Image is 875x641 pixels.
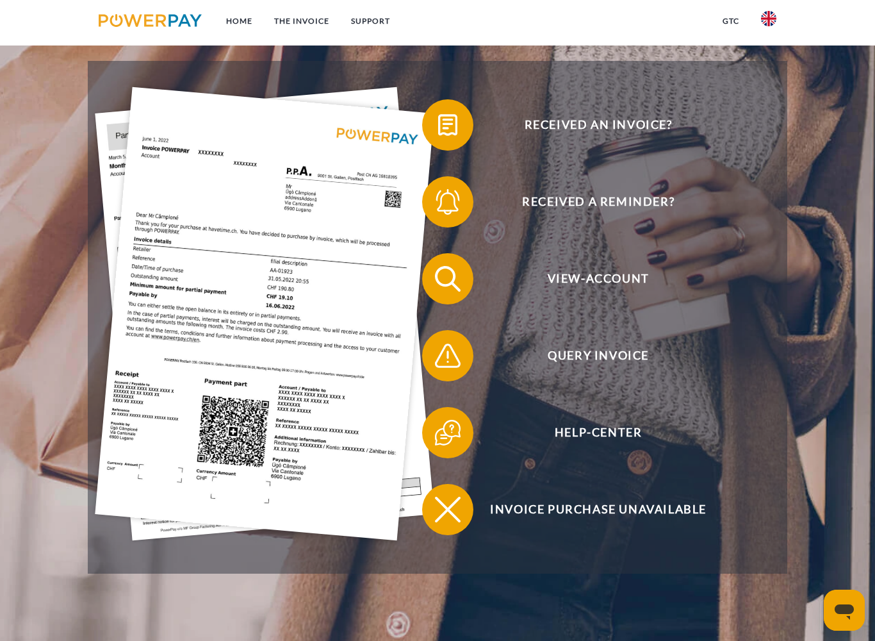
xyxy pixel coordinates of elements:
span: Query Invoice [441,330,755,381]
img: qb_bell.svg [432,186,464,218]
img: single_invoice_powerpay_en.jpg [95,87,434,540]
img: en [761,11,776,26]
span: Received a reminder? [441,176,755,228]
span: Received an invoice? [441,99,755,151]
img: qb_close.svg [432,494,464,526]
a: GTC [712,10,750,33]
img: qb_search.svg [432,263,464,295]
img: logo-powerpay.svg [99,14,202,27]
span: Invoice purchase unavailable [441,484,755,535]
img: qb_help.svg [432,417,464,449]
button: Invoice purchase unavailable [422,484,755,535]
button: Query Invoice [422,330,755,381]
img: qb_warning.svg [432,340,464,372]
span: Help-Center [441,407,755,458]
button: Help-Center [422,407,755,458]
iframe: Button to launch messaging window, conversation in progress [824,590,865,631]
span: View-Account [441,253,755,304]
img: qb_bill.svg [432,109,464,141]
button: View-Account [422,253,755,304]
button: Received an invoice? [422,99,755,151]
button: Received a reminder? [422,176,755,228]
a: Support [340,10,401,33]
a: THE INVOICE [263,10,340,33]
a: Home [215,10,263,33]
